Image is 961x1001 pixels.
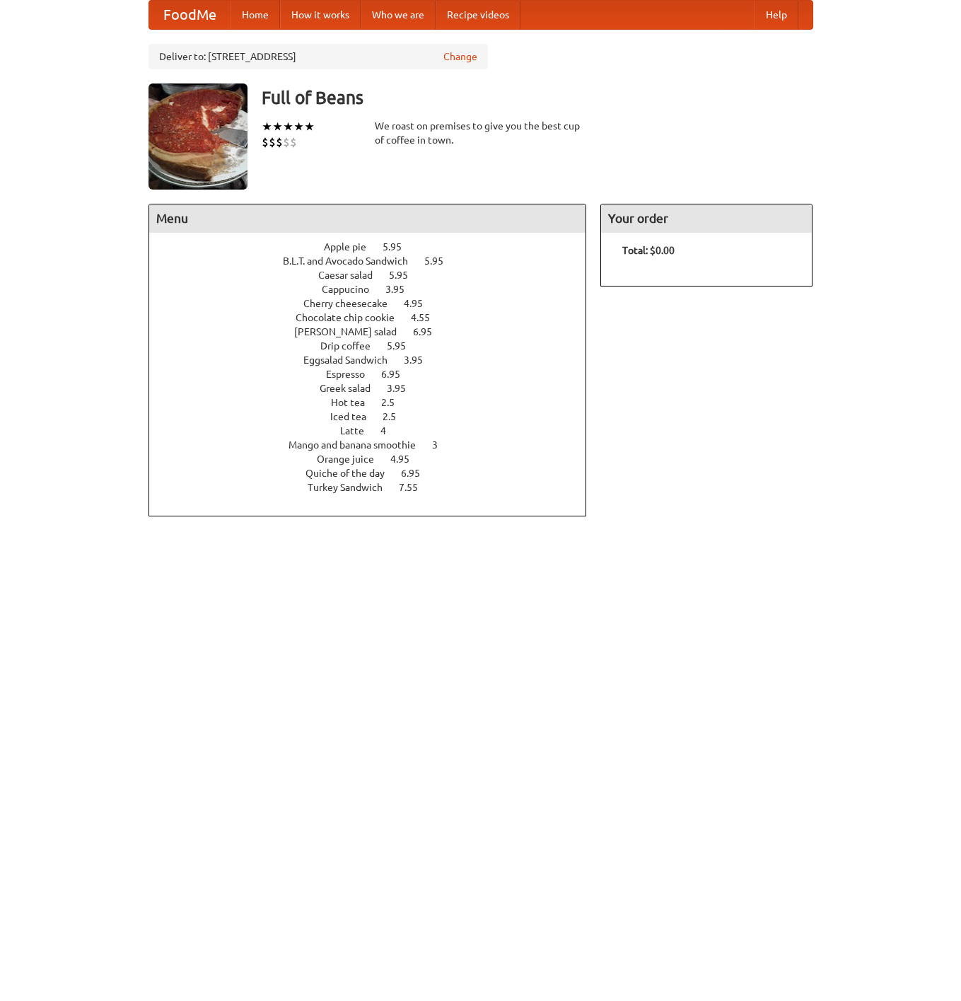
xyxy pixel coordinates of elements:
span: Orange juice [317,453,388,465]
li: ★ [262,119,272,134]
span: 4 [380,425,400,436]
span: Iced tea [330,411,380,422]
a: [PERSON_NAME] salad 6.95 [294,326,458,337]
a: FoodMe [149,1,231,29]
a: Hot tea 2.5 [331,397,421,408]
a: Chocolate chip cookie 4.55 [296,312,456,323]
a: Help [755,1,798,29]
span: 6.95 [401,468,434,479]
span: 6.95 [413,326,446,337]
a: Drip coffee 5.95 [320,340,432,352]
li: ★ [272,119,283,134]
span: 7.55 [399,482,432,493]
span: 4.95 [404,298,437,309]
li: $ [290,134,297,150]
span: Drip coffee [320,340,385,352]
li: $ [262,134,269,150]
a: Espresso 6.95 [326,369,426,380]
a: Iced tea 2.5 [330,411,422,422]
span: Caesar salad [318,270,387,281]
a: How it works [280,1,361,29]
h4: Your order [601,204,812,233]
span: 5.95 [389,270,422,281]
span: 2.5 [381,397,409,408]
span: Mango and banana smoothie [289,439,430,451]
span: Chocolate chip cookie [296,312,409,323]
a: Eggsalad Sandwich 3.95 [303,354,449,366]
img: angular.jpg [148,83,247,190]
a: Home [231,1,280,29]
span: 2.5 [383,411,410,422]
span: Latte [340,425,378,436]
a: Latte 4 [340,425,412,436]
span: Hot tea [331,397,379,408]
a: Cappucino 3.95 [322,284,431,295]
span: 5.95 [424,255,458,267]
li: ★ [293,119,304,134]
span: 5.95 [387,340,420,352]
a: Caesar salad 5.95 [318,270,434,281]
li: ★ [283,119,293,134]
span: Eggsalad Sandwich [303,354,402,366]
span: Quiche of the day [305,468,399,479]
span: 3.95 [385,284,419,295]
span: 6.95 [381,369,414,380]
span: 4.55 [411,312,444,323]
span: Cherry cheesecake [303,298,402,309]
span: 5.95 [383,241,416,253]
a: Who we are [361,1,436,29]
a: Greek salad 3.95 [320,383,432,394]
span: Apple pie [324,241,380,253]
a: Apple pie 5.95 [324,241,428,253]
a: Mango and banana smoothie 3 [289,439,464,451]
li: ★ [304,119,315,134]
div: Deliver to: [STREET_ADDRESS] [148,44,488,69]
a: Recipe videos [436,1,520,29]
a: Change [443,50,477,64]
li: $ [276,134,283,150]
span: 3.95 [404,354,437,366]
a: Orange juice 4.95 [317,453,436,465]
span: B.L.T. and Avocado Sandwich [283,255,422,267]
h3: Full of Beans [262,83,813,112]
a: Cherry cheesecake 4.95 [303,298,449,309]
span: 4.95 [390,453,424,465]
div: We roast on premises to give you the best cup of coffee in town. [375,119,587,147]
span: Greek salad [320,383,385,394]
h4: Menu [149,204,586,233]
a: Quiche of the day 6.95 [305,468,446,479]
span: Turkey Sandwich [308,482,397,493]
li: $ [269,134,276,150]
span: 3.95 [387,383,420,394]
a: B.L.T. and Avocado Sandwich 5.95 [283,255,470,267]
span: [PERSON_NAME] salad [294,326,411,337]
span: 3 [432,439,452,451]
li: $ [283,134,290,150]
b: Total: $0.00 [622,245,675,256]
span: Espresso [326,369,379,380]
a: Turkey Sandwich 7.55 [308,482,444,493]
span: Cappucino [322,284,383,295]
